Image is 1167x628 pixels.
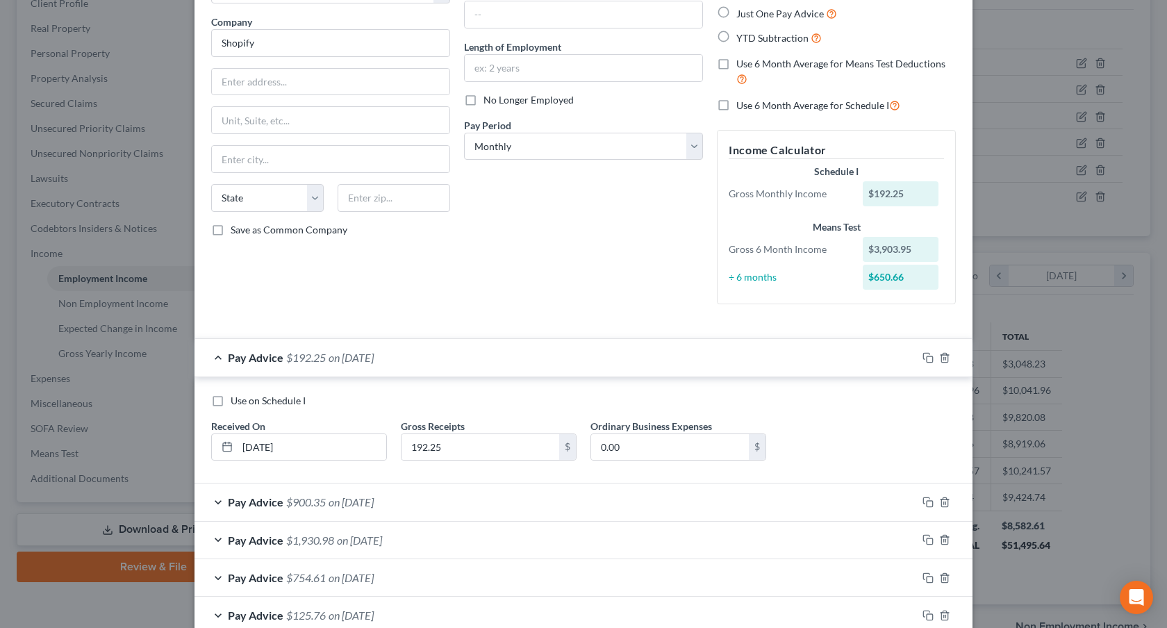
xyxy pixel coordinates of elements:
[863,237,939,262] div: $3,903.95
[402,434,559,461] input: 0.00
[329,571,374,584] span: on [DATE]
[286,495,326,509] span: $900.35
[591,434,749,461] input: 0.00
[863,181,939,206] div: $192.25
[231,224,347,235] span: Save as Common Company
[228,534,283,547] span: Pay Advice
[238,434,386,461] input: MM/DD/YYYY
[212,69,449,95] input: Enter address...
[736,8,824,19] span: Just One Pay Advice
[722,187,856,201] div: Gross Monthly Income
[211,420,265,432] span: Received On
[228,495,283,509] span: Pay Advice
[212,146,449,172] input: Enter city...
[231,395,306,406] span: Use on Schedule I
[401,419,465,433] label: Gross Receipts
[212,107,449,133] input: Unit, Suite, etc...
[286,571,326,584] span: $754.61
[729,165,944,179] div: Schedule I
[286,609,326,622] span: $125.76
[863,265,939,290] div: $650.66
[465,55,702,81] input: ex: 2 years
[590,419,712,433] label: Ordinary Business Expenses
[286,351,326,364] span: $192.25
[736,32,809,44] span: YTD Subtraction
[329,609,374,622] span: on [DATE]
[228,571,283,584] span: Pay Advice
[1120,581,1153,614] div: Open Intercom Messenger
[722,242,856,256] div: Gross 6 Month Income
[329,495,374,509] span: on [DATE]
[749,434,765,461] div: $
[211,16,252,28] span: Company
[483,94,574,106] span: No Longer Employed
[729,142,944,159] h5: Income Calculator
[228,609,283,622] span: Pay Advice
[736,99,889,111] span: Use 6 Month Average for Schedule I
[286,534,334,547] span: $1,930.98
[464,40,561,54] label: Length of Employment
[729,220,944,234] div: Means Test
[211,29,450,57] input: Search company by name...
[722,270,856,284] div: ÷ 6 months
[736,58,945,69] span: Use 6 Month Average for Means Test Deductions
[338,184,450,212] input: Enter zip...
[337,534,382,547] span: on [DATE]
[228,351,283,364] span: Pay Advice
[329,351,374,364] span: on [DATE]
[465,1,702,28] input: --
[464,119,511,131] span: Pay Period
[559,434,576,461] div: $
